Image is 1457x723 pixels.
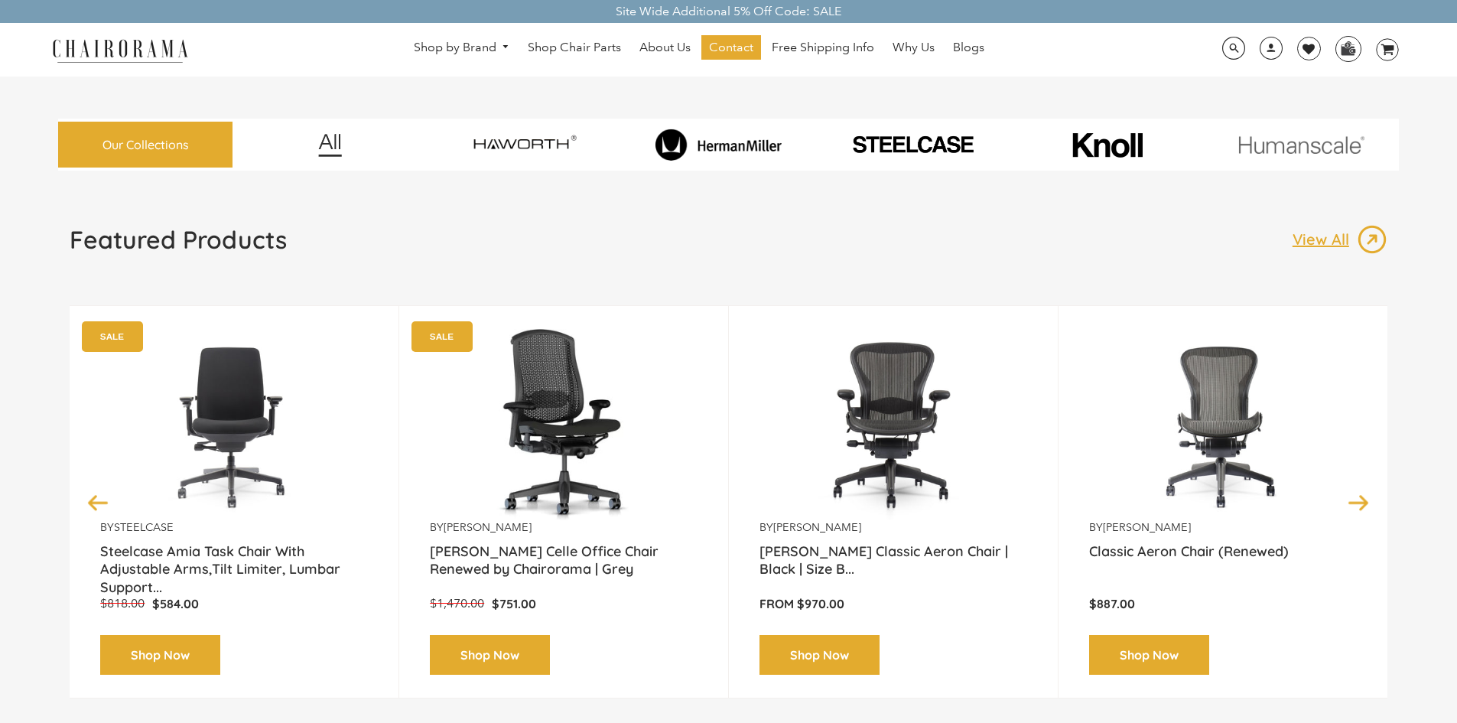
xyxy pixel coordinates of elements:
[85,489,112,516] button: Previous
[100,329,368,520] a: Amia Chair by chairorama.com Renewed Amia Chair chairorama.com
[1345,489,1372,516] button: Next
[759,329,1027,520] img: Herman Miller Classic Aeron Chair | Black | Size B (Renewed) - chairorama
[1293,230,1357,249] p: View All
[288,133,372,157] img: image_12.png
[430,596,492,612] p: $1,470.00
[759,542,1027,581] a: [PERSON_NAME] Classic Aeron Chair | Black | Size B...
[709,40,753,56] span: Contact
[772,40,874,56] span: Free Shipping Info
[1293,224,1387,255] a: View All
[701,35,761,60] a: Contact
[893,40,935,56] span: Why Us
[1103,520,1191,534] a: [PERSON_NAME]
[70,224,287,255] h1: Featured Products
[1089,520,1357,535] p: by
[1357,224,1387,255] img: image_13.png
[632,35,698,60] a: About Us
[945,35,992,60] a: Blogs
[100,331,124,341] text: SALE
[406,36,518,60] a: Shop by Brand
[114,520,174,534] a: Steelcase
[430,520,698,535] p: by
[430,331,454,341] text: SALE
[100,596,152,612] p: $818.00
[819,133,1007,156] img: PHOTO-2024-07-09-00-53-10-removebg-preview.png
[528,40,621,56] span: Shop Chair Parts
[492,596,536,612] p: $751.00
[58,122,233,168] a: Our Collections
[1208,135,1395,155] img: image_11.png
[44,37,197,64] img: chairorama
[100,542,368,581] a: Steelcase Amia Task Chair With Adjustable Arms,Tilt Limiter, Lumbar Support...
[100,329,368,520] img: Amia Chair by chairorama.com
[953,40,984,56] span: Blogs
[444,520,532,534] a: [PERSON_NAME]
[520,35,629,60] a: Shop Chair Parts
[773,520,861,534] a: [PERSON_NAME]
[431,122,618,167] img: image_7_14f0750b-d084-457f-979a-a1ab9f6582c4.png
[764,35,882,60] a: Free Shipping Info
[759,596,1027,612] p: From $970.00
[430,329,698,520] img: Herman Miller Celle Office Chair Renewed by Chairorama | Grey - chairorama
[70,224,287,267] a: Featured Products
[759,635,880,676] a: Shop Now
[430,542,698,581] a: [PERSON_NAME] Celle Office Chair Renewed by Chairorama | Grey
[152,596,199,612] p: $584.00
[759,329,1027,520] a: Herman Miller Classic Aeron Chair | Black | Size B (Renewed) - chairorama Herman Miller Classic A...
[430,329,698,520] a: Herman Miller Celle Office Chair Renewed by Chairorama | Grey - chairorama Herman Miller Celle Of...
[625,129,812,161] img: image_8_173eb7e0-7579-41b4-bc8e-4ba0b8ba93e8.png
[262,35,1137,64] nav: DesktopNavigation
[1089,596,1357,612] p: $887.00
[430,635,550,676] a: Shop Now
[1336,37,1360,60] img: WhatsApp_Image_2024-07-12_at_16.23.01.webp
[1089,329,1357,520] img: Classic Aeron Chair (Renewed) - chairorama
[100,635,220,676] a: Shop Now
[1089,635,1209,676] a: Shop Now
[1089,542,1357,581] a: Classic Aeron Chair (Renewed)
[885,35,942,60] a: Why Us
[1089,329,1357,520] a: Classic Aeron Chair (Renewed) - chairorama Classic Aeron Chair (Renewed) - chairorama
[100,520,368,535] p: by
[1038,131,1176,159] img: image_10_1.png
[759,520,1027,535] p: by
[639,40,691,56] span: About Us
